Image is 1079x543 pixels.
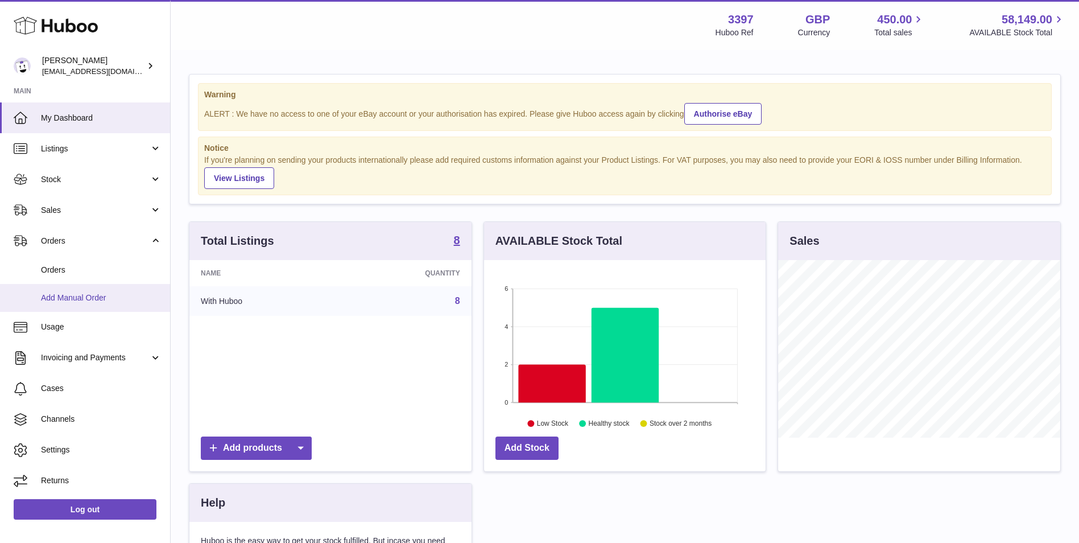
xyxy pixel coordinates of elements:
span: Add Manual Order [41,293,162,303]
span: Orders [41,265,162,275]
div: Huboo Ref [716,27,754,38]
div: If you're planning on sending your products internationally please add required customs informati... [204,155,1045,189]
img: sales@canchema.com [14,57,31,75]
span: Listings [41,143,150,154]
span: Total sales [874,27,925,38]
a: 58,149.00 AVAILABLE Stock Total [969,12,1065,38]
div: Currency [798,27,830,38]
span: Sales [41,205,150,216]
strong: 3397 [728,12,754,27]
th: Name [189,260,338,286]
th: Quantity [338,260,471,286]
h3: AVAILABLE Stock Total [495,233,622,249]
span: Usage [41,322,162,332]
a: Log out [14,499,156,520]
text: Healthy stock [588,420,630,428]
span: 450.00 [877,12,912,27]
span: [EMAIL_ADDRESS][DOMAIN_NAME] [42,67,167,76]
strong: GBP [805,12,830,27]
a: View Listings [204,167,274,189]
text: 6 [505,285,508,292]
span: Returns [41,475,162,486]
text: Stock over 2 months [650,420,712,428]
span: 58,149.00 [1002,12,1052,27]
strong: 8 [454,235,460,246]
span: Channels [41,414,162,425]
div: ALERT : We have no access to one of your eBay account or your authorisation has expired. Please g... [204,101,1045,125]
td: With Huboo [189,286,338,316]
span: Cases [41,383,162,394]
div: [PERSON_NAME] [42,55,144,77]
a: Add products [201,437,312,460]
a: 450.00 Total sales [874,12,925,38]
a: Authorise eBay [684,103,762,125]
a: 8 [455,296,460,306]
h3: Help [201,495,225,511]
span: Settings [41,445,162,455]
h3: Total Listings [201,233,274,249]
a: Add Stock [495,437,559,460]
text: 4 [505,323,508,330]
span: My Dashboard [41,113,162,124]
h3: Sales [789,233,819,249]
text: 0 [505,399,508,406]
span: Stock [41,174,150,185]
strong: Notice [204,143,1045,154]
span: Invoicing and Payments [41,352,150,363]
text: Low Stock [537,420,569,428]
strong: Warning [204,89,1045,100]
a: 8 [454,235,460,248]
text: 2 [505,361,508,368]
span: Orders [41,236,150,246]
span: AVAILABLE Stock Total [969,27,1065,38]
